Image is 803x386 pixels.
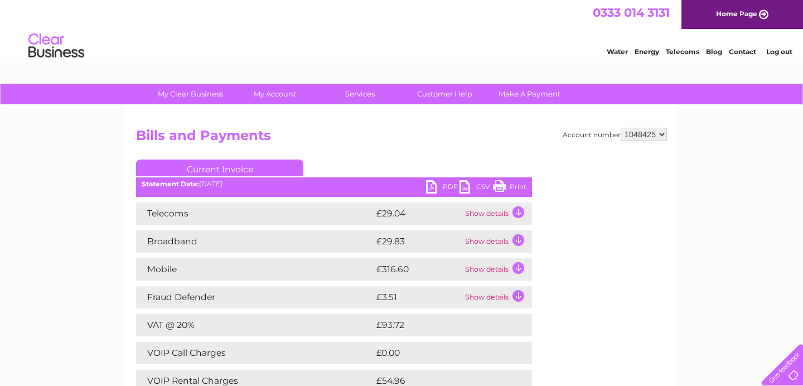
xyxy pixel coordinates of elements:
[144,84,236,104] a: My Clear Business
[136,230,374,253] td: Broadband
[462,258,532,281] td: Show details
[374,342,506,364] td: £0.00
[729,47,756,56] a: Contact
[493,180,526,196] a: Print
[374,230,462,253] td: £29.83
[462,286,532,308] td: Show details
[136,202,374,225] td: Telecoms
[136,128,667,149] h2: Bills and Payments
[28,29,85,63] img: logo.png
[635,47,659,56] a: Energy
[136,314,374,336] td: VAT @ 20%
[136,160,303,176] a: Current Invoice
[666,47,699,56] a: Telecoms
[459,180,493,196] a: CSV
[563,128,667,141] div: Account number
[136,180,532,188] div: [DATE]
[136,258,374,281] td: Mobile
[607,47,628,56] a: Water
[314,84,406,104] a: Services
[136,286,374,308] td: Fraud Defender
[139,6,666,54] div: Clear Business is a trading name of Verastar Limited (registered in [GEOGRAPHIC_DATA] No. 3667643...
[399,84,491,104] a: Customer Help
[462,202,532,225] td: Show details
[229,84,321,104] a: My Account
[593,6,670,20] a: 0333 014 3131
[483,84,575,104] a: Make A Payment
[374,286,462,308] td: £3.51
[374,258,462,281] td: £316.60
[706,47,722,56] a: Blog
[136,342,374,364] td: VOIP Call Charges
[766,47,792,56] a: Log out
[426,180,459,196] a: PDF
[374,202,462,225] td: £29.04
[374,314,509,336] td: £93.72
[462,230,532,253] td: Show details
[142,180,199,188] b: Statement Date:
